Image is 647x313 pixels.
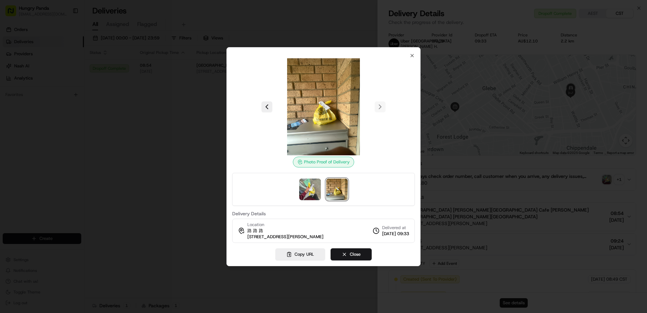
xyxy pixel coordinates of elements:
[247,234,323,240] span: [STREET_ADDRESS][PERSON_NAME]
[247,228,263,234] span: 路 路 路
[382,231,409,237] span: [DATE] 09:33
[275,58,372,155] img: photo_proof_of_delivery image
[232,211,415,216] label: Delivery Details
[326,179,348,200] img: photo_proof_of_delivery image
[275,248,325,260] button: Copy URL
[299,179,321,200] img: photo_proof_of_pickup image
[247,222,264,228] span: Location
[331,248,372,260] button: Close
[382,225,409,231] span: Delivered at
[293,157,354,167] div: Photo Proof of Delivery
